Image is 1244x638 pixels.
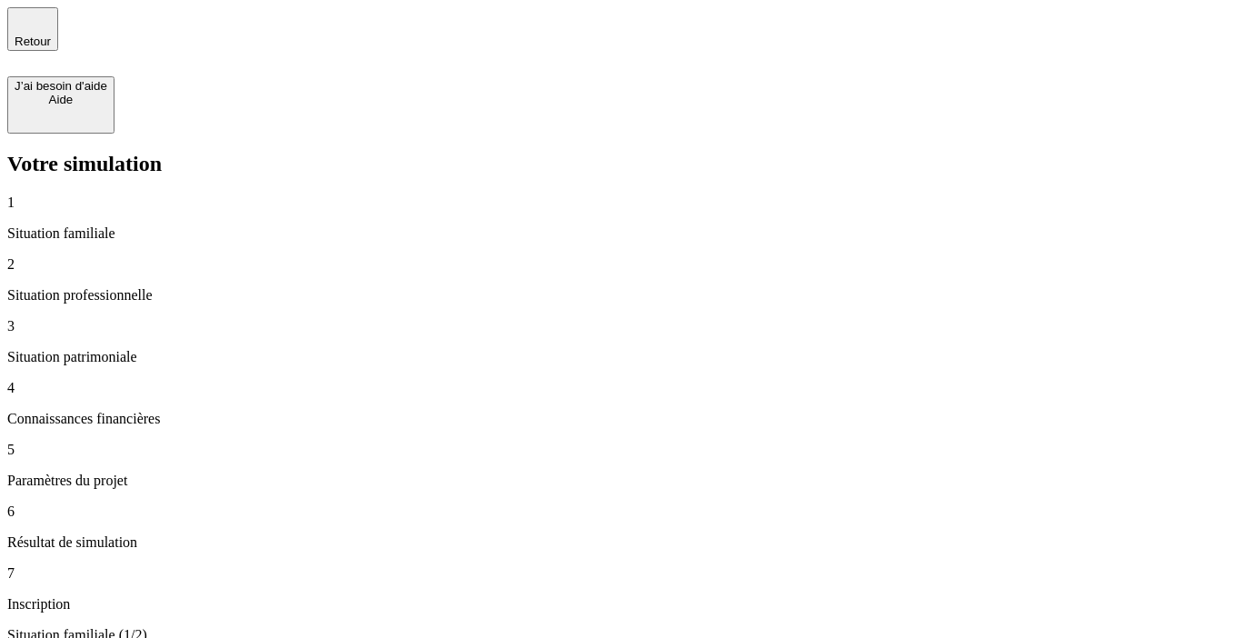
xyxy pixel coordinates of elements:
[7,596,1237,613] p: Inscription
[7,473,1237,489] p: Paramètres du projet
[7,534,1237,551] p: Résultat de simulation
[7,194,1237,211] p: 1
[15,79,107,93] div: J’ai besoin d'aide
[7,503,1237,520] p: 6
[7,225,1237,242] p: Situation familiale
[7,318,1237,334] p: 3
[7,565,1237,582] p: 7
[15,93,107,106] div: Aide
[7,442,1237,458] p: 5
[7,152,1237,176] h2: Votre simulation
[7,287,1237,304] p: Situation professionnelle
[7,349,1237,365] p: Situation patrimoniale
[7,380,1237,396] p: 4
[7,7,58,51] button: Retour
[15,35,51,48] span: Retour
[7,411,1237,427] p: Connaissances financières
[7,76,114,134] button: J’ai besoin d'aideAide
[7,256,1237,273] p: 2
